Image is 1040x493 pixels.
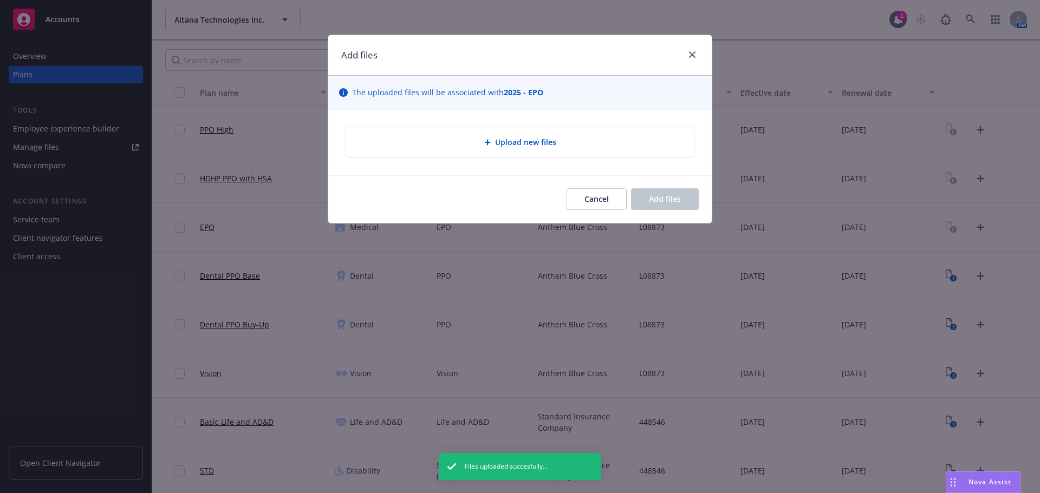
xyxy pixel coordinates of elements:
[649,194,681,204] span: Add files
[946,471,1020,493] button: Nova Assist
[504,87,543,97] strong: 2025 - EPO
[686,48,699,61] a: close
[946,472,960,492] div: Drag to move
[968,477,1011,487] span: Nova Assist
[352,87,543,98] span: The uploaded files will be associated with
[341,48,378,62] h1: Add files
[567,188,627,210] button: Cancel
[346,127,694,157] div: Upload new files
[584,194,609,204] span: Cancel
[495,136,556,148] span: Upload new files
[631,188,699,210] button: Add files
[465,462,548,471] span: Files uploaded succesfully...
